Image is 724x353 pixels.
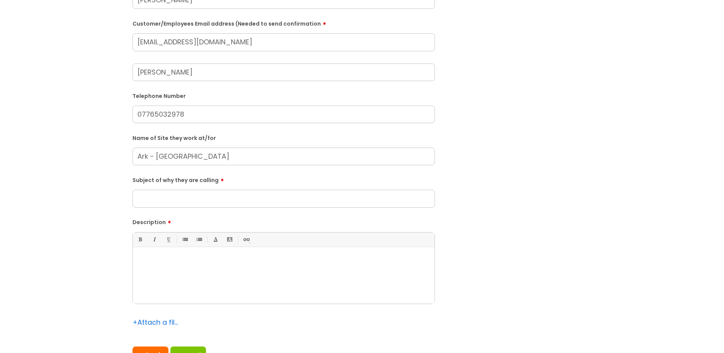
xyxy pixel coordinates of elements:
label: Name of Site they work at/for [132,133,435,142]
a: Italic (Ctrl-I) [149,235,159,244]
a: Underline(Ctrl-U) [163,235,173,244]
label: Subject of why they are calling [132,174,435,184]
a: Link [241,235,251,244]
div: Attach a file [132,316,178,329]
input: Your Name [132,63,435,81]
input: Email [132,33,435,51]
label: Description [132,216,435,226]
a: • Unordered List (Ctrl-Shift-7) [180,235,190,244]
a: Bold (Ctrl-B) [135,235,145,244]
a: Font Color [211,235,220,244]
a: 1. Ordered List (Ctrl-Shift-8) [194,235,204,244]
label: Customer/Employees Email address (Needed to send confirmation [132,18,435,27]
label: Telephone Number [132,91,435,99]
a: Back Color [225,235,234,244]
